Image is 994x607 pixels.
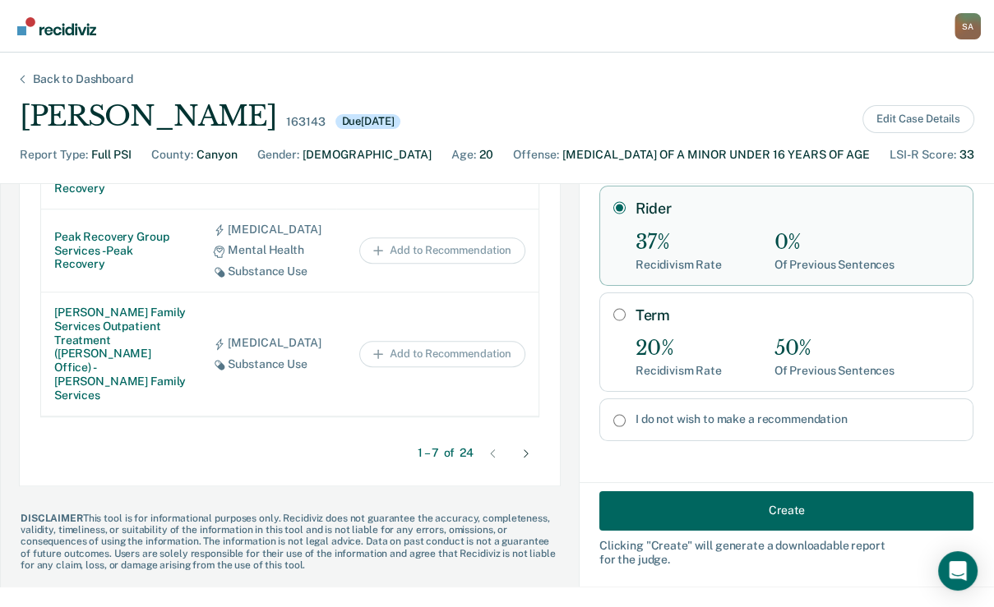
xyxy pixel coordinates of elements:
div: Gender : [257,146,299,163]
div: Mental Health [213,243,323,257]
button: Add to Recommendation [359,341,525,367]
button: Create [599,490,973,530]
div: 163143 [286,115,325,129]
div: Report Type : [20,146,88,163]
div: [MEDICAL_DATA] OF A MINOR UNDER 16 YEARS OF AGE [562,146,870,163]
div: Peak Recovery Group Services - Peak Recovery [54,230,187,271]
div: Recidivism Rate [636,363,722,377]
div: Open Intercom Messenger [938,551,978,591]
div: Due [DATE] [335,114,401,129]
div: Offense : [513,146,559,163]
img: Recidiviz [17,17,96,35]
div: 37% [636,230,722,254]
div: County : [151,146,193,163]
div: Substance Use [213,264,323,278]
div: Clicking " Create " will generate a downloadable report for the judge. [599,538,973,566]
div: [DEMOGRAPHIC_DATA] [303,146,432,163]
div: Of Previous Sentences [774,363,895,377]
div: [PERSON_NAME] [20,99,276,133]
div: 1 – 7 24 [418,446,474,460]
div: Full PSI [91,146,132,163]
label: Term [636,306,959,324]
div: [MEDICAL_DATA] [213,223,323,237]
div: 33 [959,146,974,163]
button: Profile dropdown button [955,13,981,39]
div: [MEDICAL_DATA] [213,336,323,350]
div: 20 [479,146,493,163]
div: S A [955,13,981,39]
label: Rider [636,200,959,218]
div: This tool is for informational purposes only. Recidiviz does not guarantee the accuracy, complete... [1,513,579,572]
div: LSI-R Score : [890,146,956,163]
div: 20% [636,337,722,361]
div: Canyon [196,146,238,163]
button: Add to Recommendation [359,237,525,264]
div: Recidivism Rate [636,257,722,271]
div: Age : [451,146,476,163]
span: of [444,446,455,460]
div: [PERSON_NAME] Family Services Outpatient Treatment ([PERSON_NAME] Office) - [PERSON_NAME] Family ... [54,306,187,402]
label: I do not wish to make a recommendation [636,412,959,425]
div: Back to Dashboard [13,72,153,86]
button: Edit Case Details [862,105,974,133]
div: 0% [774,230,895,254]
div: Substance Use [213,357,323,371]
div: 50% [774,337,895,361]
span: DISCLAIMER [21,513,83,524]
div: Of Previous Sentences [774,257,895,271]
